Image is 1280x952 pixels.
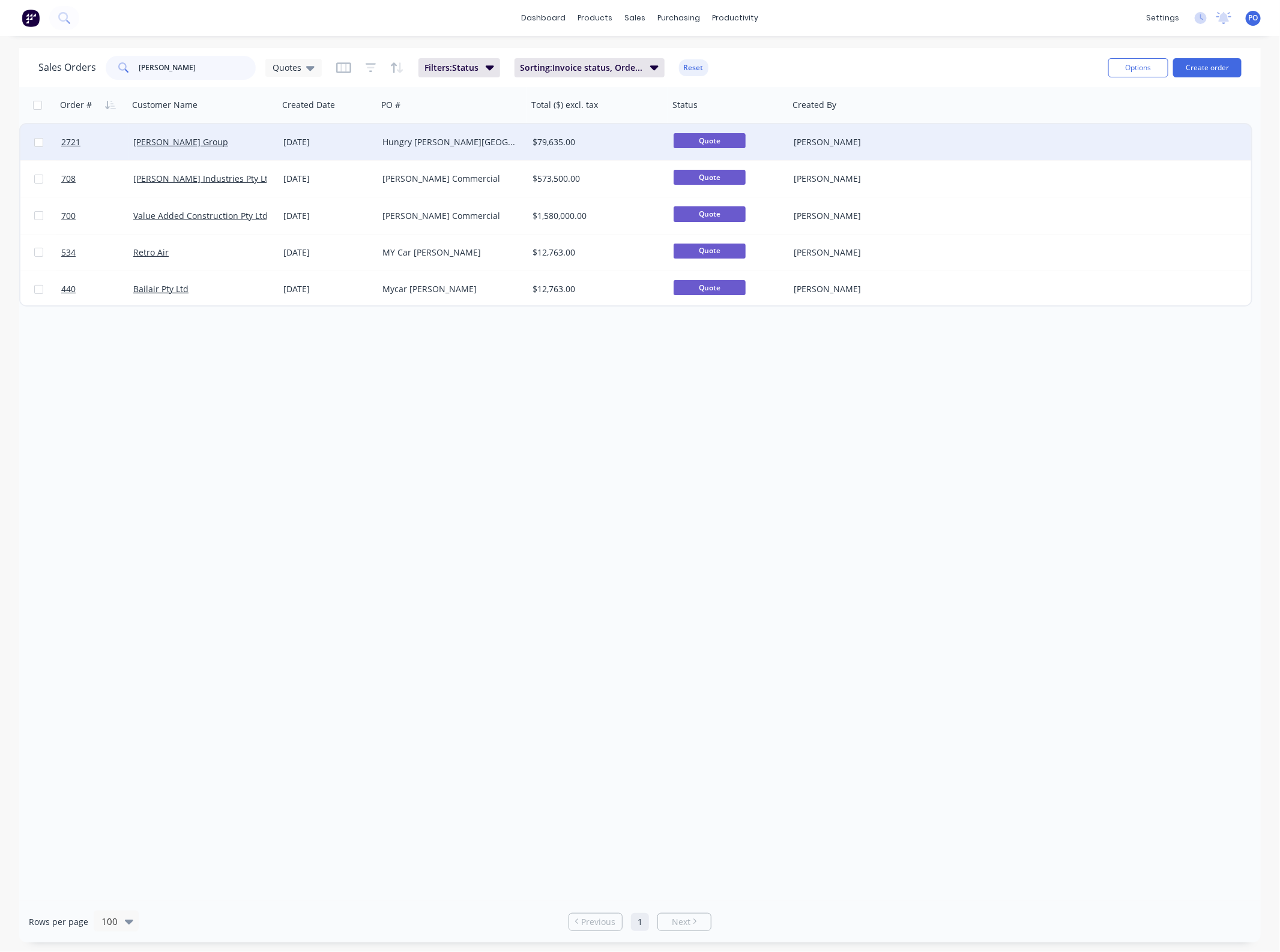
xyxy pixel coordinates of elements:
span: 440 [61,283,76,295]
span: Next [672,916,690,928]
div: Customer Name [132,99,198,111]
div: $12,763.00 [533,283,657,295]
a: [PERSON_NAME] Group [133,136,228,148]
div: [PERSON_NAME] [794,210,927,222]
span: Rows per page [29,916,88,928]
a: Previous page [569,916,622,928]
span: Quotes [273,61,301,74]
div: [PERSON_NAME] [794,136,927,148]
div: Total ($) excl. tax [531,99,598,111]
div: [DATE] [283,210,373,222]
div: sales [619,9,652,27]
div: [PERSON_NAME] [794,283,927,295]
div: $1,580,000.00 [533,210,657,222]
span: PO [1249,13,1258,23]
div: Hungry [PERSON_NAME][GEOGRAPHIC_DATA] [382,136,516,148]
span: Quote [674,244,746,259]
span: Quote [674,280,746,295]
button: Reset [679,59,708,76]
div: [PERSON_NAME] Commercial [382,173,516,185]
div: $573,500.00 [533,173,657,185]
div: PO # [381,99,400,111]
button: Sorting:Invoice status, Order # [515,58,665,77]
span: Previous [582,916,616,928]
a: 534 [61,235,133,271]
span: 534 [61,247,76,259]
a: dashboard [516,9,572,27]
a: Next page [658,916,711,928]
a: 440 [61,271,133,307]
div: $12,763.00 [533,247,657,259]
div: $79,635.00 [533,136,657,148]
div: Mycar [PERSON_NAME] [382,283,516,295]
span: 2721 [61,136,80,148]
div: Created By [792,99,836,111]
a: Retro Air [133,247,169,258]
ul: Pagination [564,913,716,931]
div: Order # [60,99,92,111]
h1: Sales Orders [38,62,96,73]
input: Search... [139,56,256,80]
div: MY Car [PERSON_NAME] [382,247,516,259]
a: 2721 [61,124,133,160]
div: [DATE] [283,136,373,148]
a: Value Added Construction Pty Ltd [133,210,268,221]
img: Factory [22,9,40,27]
div: Status [672,99,698,111]
div: purchasing [652,9,707,27]
div: settings [1140,9,1185,27]
a: 700 [61,198,133,234]
span: Sorting: Invoice status, Order # [521,62,643,74]
span: Quote [674,133,746,148]
button: Create order [1173,58,1242,77]
a: 708 [61,161,133,197]
div: [DATE] [283,283,373,295]
div: products [572,9,619,27]
a: [PERSON_NAME] Industries Pty Ltd [133,173,273,184]
span: 700 [61,210,76,222]
div: [PERSON_NAME] [794,173,927,185]
button: Filters:Status [418,58,500,77]
div: [PERSON_NAME] Commercial [382,210,516,222]
span: Quote [674,206,746,221]
div: productivity [707,9,765,27]
span: Quote [674,170,746,185]
div: [DATE] [283,247,373,259]
a: Page 1 is your current page [631,913,649,931]
div: [DATE] [283,173,373,185]
div: Created Date [282,99,335,111]
span: 708 [61,173,76,185]
a: Bailair Pty Ltd [133,283,189,295]
div: [PERSON_NAME] [794,247,927,259]
button: Options [1108,58,1168,77]
span: Filters: Status [424,62,478,74]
